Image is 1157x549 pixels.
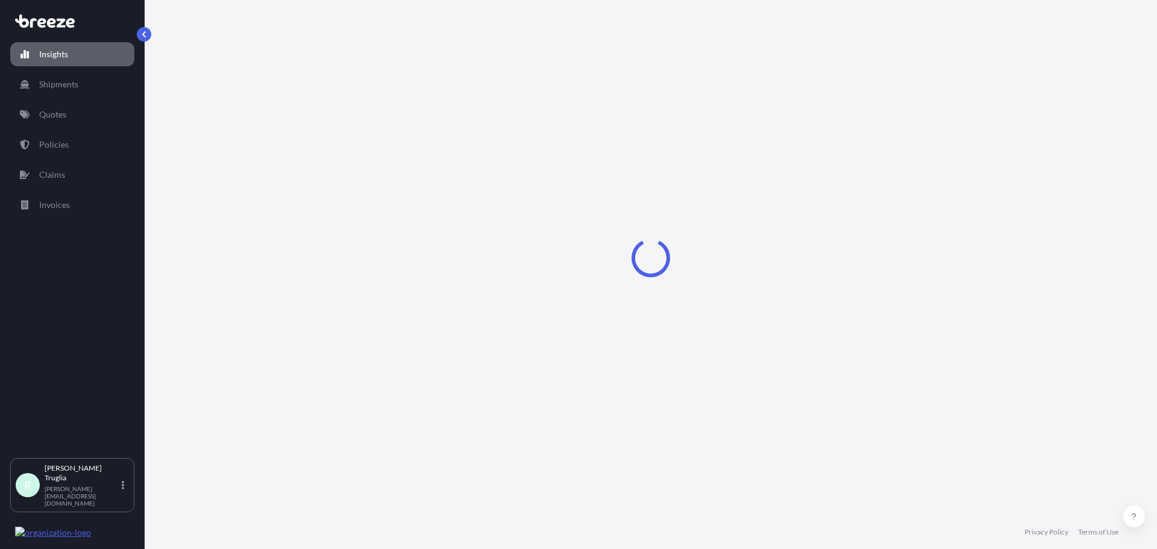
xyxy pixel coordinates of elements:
p: [PERSON_NAME][EMAIL_ADDRESS][DOMAIN_NAME] [45,485,119,507]
span: R [24,479,31,491]
a: Terms of Use [1078,527,1118,537]
p: Insights [39,48,68,60]
p: Quotes [39,108,66,121]
a: Claims [10,163,134,187]
a: Quotes [10,102,134,127]
a: Policies [10,133,134,157]
p: Policies [39,139,69,151]
p: Claims [39,169,65,181]
a: Privacy Policy [1024,527,1068,537]
img: organization-logo [15,527,91,539]
a: Shipments [10,72,134,96]
p: [PERSON_NAME] Truglia [45,463,119,483]
a: Insights [10,42,134,66]
p: Shipments [39,78,78,90]
p: Invoices [39,199,70,211]
a: Invoices [10,193,134,217]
